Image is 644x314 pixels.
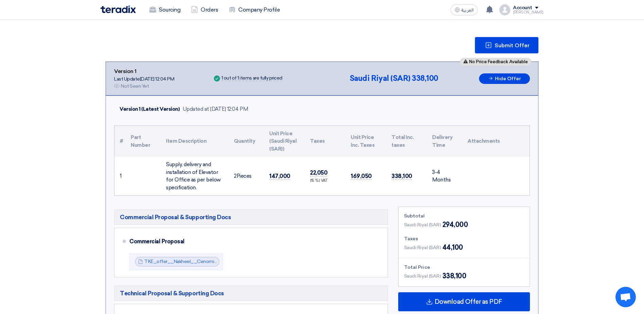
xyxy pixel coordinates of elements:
[427,157,462,195] td: 3-4 Months
[350,74,410,83] span: Saudi Riyal (SAR)
[475,37,538,53] button: Submit Offer
[166,161,223,191] div: Supply, delivery and installation of Elevator for Office as per below specification.
[305,126,345,157] th: Taxes
[125,126,161,157] th: Part Number
[228,126,264,157] th: Quantity
[442,271,466,281] span: 338,100
[264,126,305,157] th: Unit Price (Saudi Riyal (SAR))
[161,126,228,157] th: Item Description
[228,157,264,195] td: Pieces
[442,242,463,252] span: 44,100
[404,264,524,271] div: Total Price
[310,169,327,176] span: 22,050
[404,212,524,220] div: Subtotal
[310,178,340,184] div: (15 %) VAT
[114,157,125,195] td: 1
[120,213,231,221] span: Commercial Proposal & Supporting Docs
[469,59,528,64] span: No Price Feedback Available
[129,233,377,250] div: Commercial Proposal
[351,173,372,180] span: 169,050
[404,235,524,242] div: Taxes
[221,76,282,81] div: 1 out of 1 items are fully priced
[345,126,386,157] th: Unit Price Inc. Taxes
[462,126,530,157] th: Attachments
[404,221,441,228] span: Saudi Riyal (SAR)
[450,4,478,15] button: العربية
[120,289,224,297] span: Technical Proposal & Supporting Docs
[223,2,285,17] a: Company Profile
[412,74,438,83] span: 338,100
[435,299,502,305] span: Download Offer as PDF
[386,126,427,157] th: Total Inc. taxes
[404,273,441,280] span: Saudi Riyal (SAR)
[499,4,510,15] img: profile_test.png
[144,259,258,264] a: TKE_offer__Nakheel__Cenomi_1757581383721.pdf
[100,5,136,13] img: Teradix logo
[269,173,290,180] span: 147,000
[479,73,530,84] button: Hide Offer
[114,67,174,75] div: Version 1
[442,220,468,230] span: 294,000
[391,173,412,180] span: 338,100
[427,126,462,157] th: Delivery Time
[461,8,474,13] span: العربية
[615,287,636,307] div: Open chat
[144,2,186,17] a: Sourcing
[234,173,237,179] span: 2
[404,244,441,251] span: Saudi Riyal (SAR)
[114,75,174,83] div: Last Update [DATE] 12:04 PM
[186,2,223,17] a: Orders
[513,5,532,11] div: Account
[121,83,149,90] div: Not Seen Yet
[495,43,530,48] span: Submit Offer
[119,105,180,113] div: Version 1 (Latest Version)
[183,105,248,113] div: Updated at [DATE] 12:04 PM
[114,126,125,157] th: #
[513,11,544,14] div: [PERSON_NAME]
